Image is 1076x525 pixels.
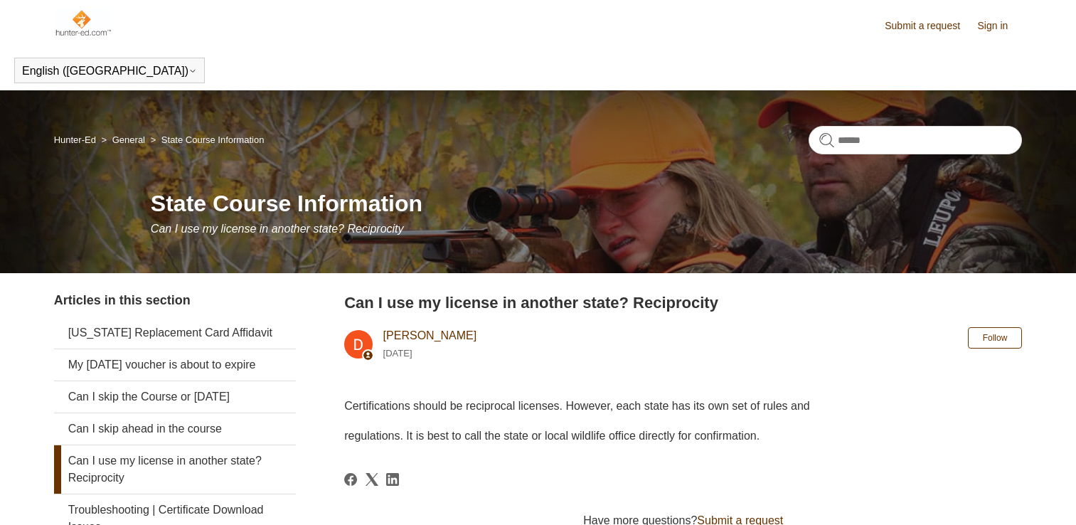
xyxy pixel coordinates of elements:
a: Hunter-Ed [54,134,96,145]
li: General [99,134,148,145]
li: Hunter-Ed [54,134,99,145]
a: General [112,134,145,145]
a: Facebook [344,473,357,486]
svg: Share this page on X Corp [366,473,378,486]
a: Can I use my license in another state? Reciprocity [54,445,296,494]
a: State Course Information [161,134,265,145]
a: X Corp [366,473,378,486]
button: Follow Article [968,327,1023,349]
a: Submit a request [885,18,974,33]
a: Can I skip the Course or [DATE] [54,381,296,413]
a: [PERSON_NAME] [383,329,477,341]
a: [US_STATE] Replacement Card Affidavit [54,317,296,349]
li: State Course Information [148,134,265,145]
img: Hunter-Ed Help Center home page [54,9,112,37]
span: regulations. It is best to call the state or local wildlife office directly for confirmation. [344,430,760,442]
a: Sign in [978,18,1023,33]
span: Can I use my license in another state? Reciprocity [151,223,404,235]
h1: State Course Information [151,186,1023,221]
a: LinkedIn [386,473,399,486]
span: Certifications should be reciprocal licenses. However, each state has its own set of rules and [344,400,810,412]
a: My [DATE] voucher is about to expire [54,349,296,381]
h2: Can I use my license in another state? Reciprocity [344,291,1022,314]
svg: Share this page on LinkedIn [386,473,399,486]
div: Chat Support [984,477,1066,514]
time: 02/12/2024, 16:13 [383,348,412,359]
button: English ([GEOGRAPHIC_DATA]) [22,65,197,78]
svg: Share this page on Facebook [344,473,357,486]
span: Articles in this section [54,293,191,307]
input: Search [809,126,1022,154]
a: Can I skip ahead in the course [54,413,296,445]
